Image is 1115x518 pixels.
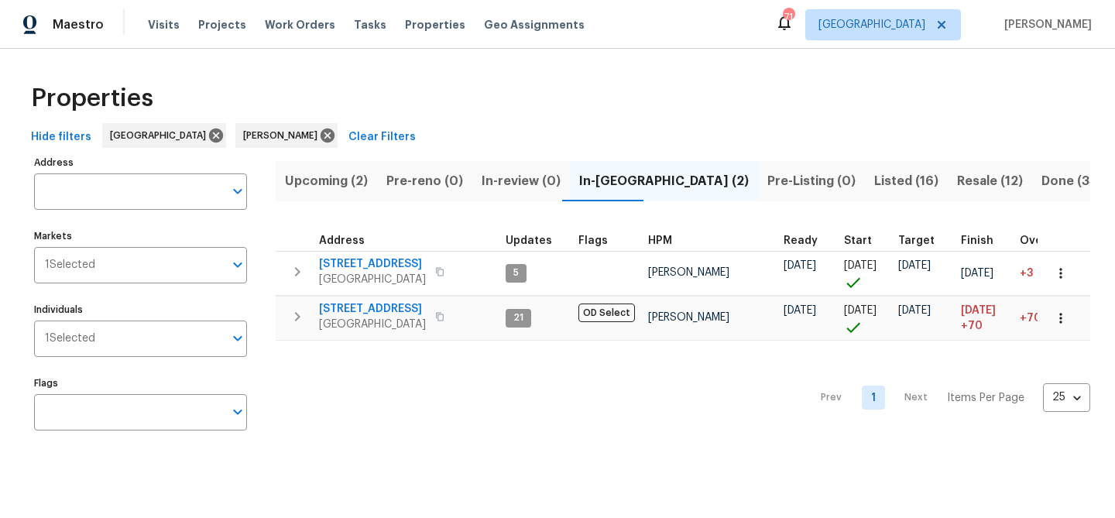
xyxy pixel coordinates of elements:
[1014,296,1080,340] td: 70 day(s) past target finish date
[898,305,931,316] span: [DATE]
[1020,235,1074,246] div: Days past target finish date
[235,123,338,148] div: [PERSON_NAME]
[227,328,249,349] button: Open
[110,128,212,143] span: [GEOGRAPHIC_DATA]
[31,91,153,106] span: Properties
[34,232,247,241] label: Markets
[874,170,938,192] span: Listed (16)
[961,235,1007,246] div: Projected renovation finish date
[898,235,949,246] div: Target renovation project end date
[53,17,104,33] span: Maestro
[31,128,91,147] span: Hide filters
[767,170,856,192] span: Pre-Listing (0)
[1020,313,1041,324] span: +70
[783,9,794,25] div: 71
[507,266,525,280] span: 5
[507,311,530,324] span: 21
[285,170,368,192] span: Upcoming (2)
[961,305,996,316] span: [DATE]
[784,260,816,271] span: [DATE]
[578,304,635,322] span: OD Select
[198,17,246,33] span: Projects
[243,128,324,143] span: [PERSON_NAME]
[34,305,247,314] label: Individuals
[148,17,180,33] span: Visits
[844,305,877,316] span: [DATE]
[45,259,95,272] span: 1 Selected
[579,170,749,192] span: In-[GEOGRAPHIC_DATA] (2)
[578,235,608,246] span: Flags
[342,123,422,152] button: Clear Filters
[506,235,552,246] span: Updates
[898,235,935,246] span: Target
[648,312,729,323] span: [PERSON_NAME]
[998,17,1092,33] span: [PERSON_NAME]
[34,158,247,167] label: Address
[844,260,877,271] span: [DATE]
[319,256,426,272] span: [STREET_ADDRESS]
[405,17,465,33] span: Properties
[227,401,249,423] button: Open
[386,170,463,192] span: Pre-reno (0)
[102,123,226,148] div: [GEOGRAPHIC_DATA]
[961,318,983,334] span: +70
[957,170,1023,192] span: Resale (12)
[648,235,672,246] span: HPM
[265,17,335,33] span: Work Orders
[898,260,931,271] span: [DATE]
[648,267,729,278] span: [PERSON_NAME]
[862,386,885,410] a: Goto page 1
[844,235,872,246] span: Start
[482,170,561,192] span: In-review (0)
[784,305,816,316] span: [DATE]
[319,272,426,287] span: [GEOGRAPHIC_DATA]
[348,128,416,147] span: Clear Filters
[227,254,249,276] button: Open
[947,390,1024,406] p: Items Per Page
[1020,235,1060,246] span: Overall
[1041,170,1110,192] span: Done (358)
[844,235,886,246] div: Actual renovation start date
[45,332,95,345] span: 1 Selected
[354,19,386,30] span: Tasks
[784,235,832,246] div: Earliest renovation start date (first business day after COE or Checkout)
[25,123,98,152] button: Hide filters
[484,17,585,33] span: Geo Assignments
[227,180,249,202] button: Open
[1043,377,1090,417] div: 25
[961,268,993,279] span: [DATE]
[1020,268,1033,279] span: +3
[1014,251,1080,295] td: 3 day(s) past target finish date
[961,235,993,246] span: Finish
[34,379,247,388] label: Flags
[319,235,365,246] span: Address
[838,296,892,340] td: Project started on time
[319,317,426,332] span: [GEOGRAPHIC_DATA]
[818,17,925,33] span: [GEOGRAPHIC_DATA]
[319,301,426,317] span: [STREET_ADDRESS]
[806,350,1090,446] nav: Pagination Navigation
[784,235,818,246] span: Ready
[838,251,892,295] td: Project started on time
[955,296,1014,340] td: Scheduled to finish 70 day(s) late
